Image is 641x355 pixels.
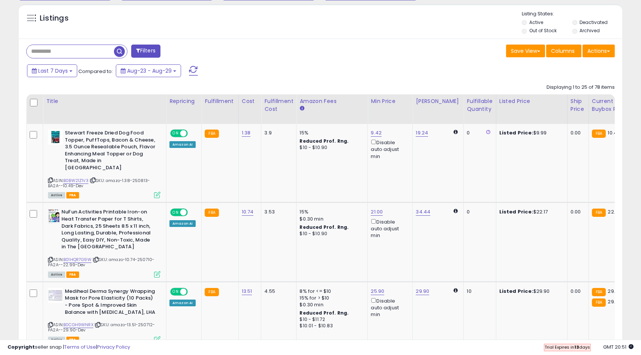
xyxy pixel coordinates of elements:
div: Amazon AI [169,141,196,148]
div: [PERSON_NAME] [416,97,460,105]
b: 13 [574,344,579,350]
span: FBA [66,271,79,278]
label: Archived [580,27,600,34]
div: ASIN: [48,209,160,276]
small: FBA [592,130,606,138]
button: Last 7 Days [27,64,77,77]
span: Columns [551,47,575,55]
span: All listings currently available for purchase on Amazon [48,192,65,198]
div: $10 - $10.90 [300,231,362,237]
span: FBA [66,192,79,198]
a: 34.44 [416,208,430,216]
div: Cost [242,97,258,105]
a: 29.90 [416,288,429,295]
div: 8% for <= $10 [300,288,362,295]
a: 25.90 [371,288,384,295]
div: Current Buybox Price [592,97,631,113]
span: Compared to: [78,68,113,75]
div: 15% [300,209,362,215]
b: Mediheal Derma Synergy Wrapping Mask for Pore Elasticity (10 Packs) - Pore Spot & Improved Skin B... [65,288,156,318]
div: $29.90 [499,288,562,295]
div: 10 [467,288,490,295]
div: Disable auto adjust min [371,138,407,160]
a: Terms of Use [64,343,96,351]
div: Listed Price [499,97,564,105]
span: All listings currently available for purchase on Amazon [48,271,65,278]
div: Disable auto adjust min [371,218,407,239]
div: Title [46,97,163,105]
div: $10.01 - $10.83 [300,323,362,329]
p: Listing States: [522,10,622,18]
b: Listed Price: [499,129,533,136]
div: 15% for > $10 [300,295,362,301]
button: Columns [546,45,581,57]
small: FBA [592,209,606,217]
div: $0.30 min [300,216,362,222]
b: Reduced Prof. Rng. [300,224,349,230]
div: 0.00 [571,288,583,295]
b: Reduced Prof. Rng. [300,138,349,144]
div: Ship Price [571,97,586,113]
div: 0 [467,130,490,136]
button: Save View [506,45,545,57]
span: Aug-23 - Aug-29 [127,67,172,75]
div: Amazon AI [169,220,196,227]
button: Actions [583,45,615,57]
div: Disable auto adjust min [371,297,407,318]
span: 29.9 [608,288,618,295]
img: 5192ibD867L._SL40_.jpg [48,209,60,224]
b: NuFun Activities Printable Iron-on Heat Transfer Paper for T Shirts, Dark Fabrics, 25 Sheets 8.5 ... [61,209,153,252]
span: 29.9 [608,298,618,305]
span: OFF [187,209,199,216]
a: 10.74 [242,208,254,216]
span: | SKU: amazo-1.38-250813-BA2A--10.49-Dev [48,177,150,189]
div: Fulfillment [205,97,235,105]
small: FBA [592,288,606,296]
div: Amazon Fees [300,97,364,105]
div: seller snap | | [7,344,130,351]
span: Trial Expires in days [545,344,590,350]
small: FBA [205,130,219,138]
span: ON [171,288,180,295]
a: 13.51 [242,288,252,295]
b: Listed Price: [499,208,533,215]
a: B0BW21Z1V3 [63,177,88,184]
a: B0CGH9WNRX [63,322,93,328]
div: 4.55 [264,288,291,295]
small: FBA [592,298,606,307]
label: Deactivated [580,19,608,25]
div: 0.00 [571,209,583,215]
small: Amazon Fees. [300,105,304,112]
span: | SKU: amazo-10.74-250710-PA2A--22.99-Dev [48,257,154,268]
a: 9.42 [371,129,382,137]
span: | SKU: amazo-13.51-250712-PA2A--29.90-Dev [48,322,155,333]
a: B01HQR7G9W [63,257,91,263]
div: 3.53 [264,209,291,215]
div: 0 [467,209,490,215]
span: ON [171,130,180,137]
small: FBA [205,288,219,296]
span: OFF [187,130,199,137]
div: $10 - $11.72 [300,316,362,323]
img: 41iOA3jKm2L._SL40_.jpg [48,288,63,303]
label: Active [529,19,543,25]
small: FBA [205,209,219,217]
div: Repricing [169,97,198,105]
a: 1.38 [242,129,251,137]
div: Min Price [371,97,409,105]
div: Amazon AI [169,300,196,306]
img: 41QF9U8FPjL._SL40_.jpg [48,130,63,145]
div: 0.00 [571,130,583,136]
a: 19.24 [416,129,428,137]
span: Last 7 Days [38,67,68,75]
span: 2025-09-6 20:51 GMT [603,343,634,351]
div: ASIN: [48,130,160,197]
div: Fulfillment Cost [264,97,293,113]
button: Filters [131,45,160,58]
b: Reduced Prof. Rng. [300,310,349,316]
label: Out of Stock [529,27,557,34]
div: $9.99 [499,130,562,136]
h5: Listings [40,13,69,24]
button: Aug-23 - Aug-29 [116,64,181,77]
span: ON [171,209,180,216]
